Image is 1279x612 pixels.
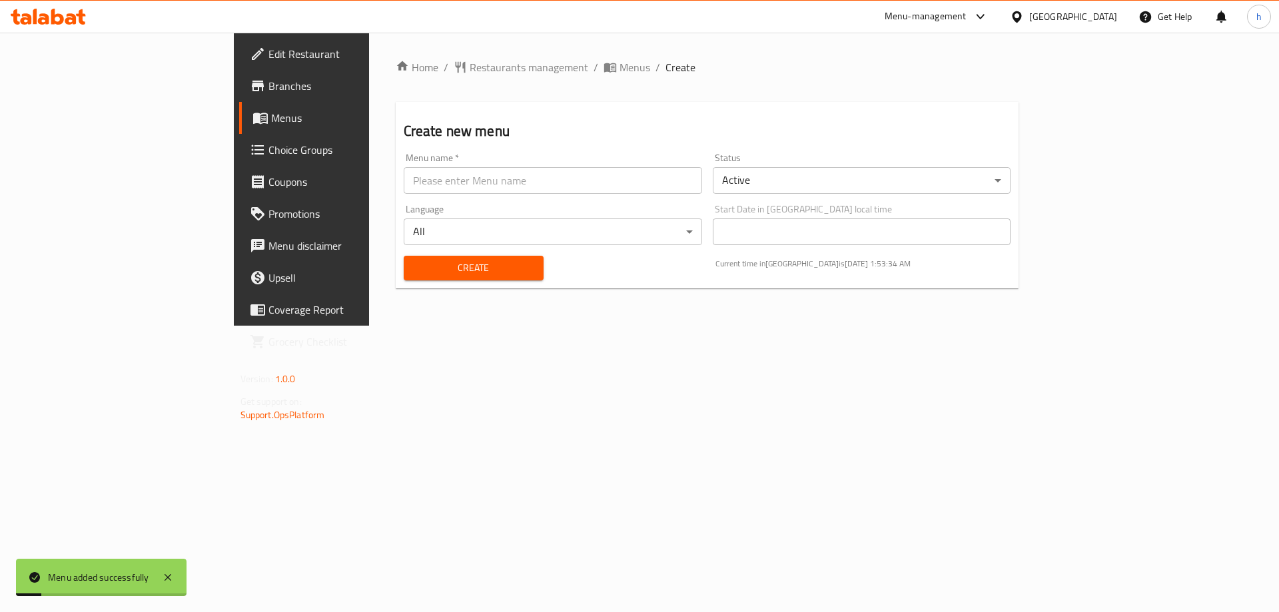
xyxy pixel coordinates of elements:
[713,167,1011,194] div: Active
[268,206,437,222] span: Promotions
[268,78,437,94] span: Branches
[470,59,588,75] span: Restaurants management
[239,102,448,134] a: Menus
[1029,9,1117,24] div: [GEOGRAPHIC_DATA]
[655,59,660,75] li: /
[239,166,448,198] a: Coupons
[268,334,437,350] span: Grocery Checklist
[268,46,437,62] span: Edit Restaurant
[240,393,302,410] span: Get support on:
[275,370,296,388] span: 1.0.0
[239,38,448,70] a: Edit Restaurant
[665,59,695,75] span: Create
[404,256,544,280] button: Create
[1256,9,1262,24] span: h
[620,59,650,75] span: Menus
[404,218,702,245] div: All
[454,59,588,75] a: Restaurants management
[404,121,1011,141] h2: Create new menu
[239,198,448,230] a: Promotions
[396,59,1019,75] nav: breadcrumb
[239,294,448,326] a: Coverage Report
[404,167,702,194] input: Please enter Menu name
[239,326,448,358] a: Grocery Checklist
[239,230,448,262] a: Menu disclaimer
[604,59,650,75] a: Menus
[239,262,448,294] a: Upsell
[268,238,437,254] span: Menu disclaimer
[240,370,273,388] span: Version:
[271,110,437,126] span: Menus
[268,142,437,158] span: Choice Groups
[268,270,437,286] span: Upsell
[715,258,1011,270] p: Current time in [GEOGRAPHIC_DATA] is [DATE] 1:53:34 AM
[239,134,448,166] a: Choice Groups
[268,174,437,190] span: Coupons
[594,59,598,75] li: /
[885,9,967,25] div: Menu-management
[239,70,448,102] a: Branches
[240,406,325,424] a: Support.OpsPlatform
[414,260,533,276] span: Create
[268,302,437,318] span: Coverage Report
[48,570,149,585] div: Menu added successfully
